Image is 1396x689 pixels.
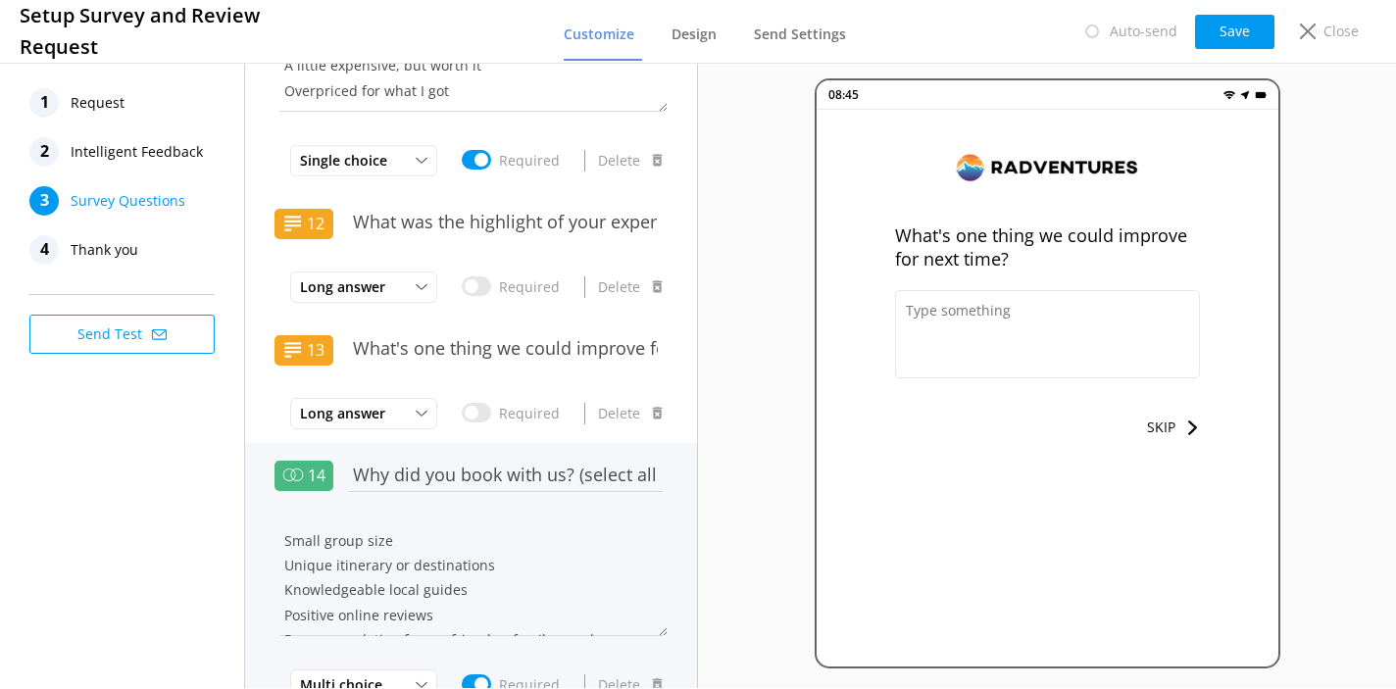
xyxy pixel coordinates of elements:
[1195,15,1274,49] button: Save
[754,25,846,44] span: Send Settings
[343,326,668,370] input: Enter your question here
[71,137,203,167] span: Intelligent Feedback
[300,403,397,424] span: Long answer
[300,276,397,298] span: Long answer
[828,85,859,104] p: 08:45
[499,403,560,424] label: Required
[274,461,333,492] div: 14
[29,186,59,216] div: 3
[1223,89,1235,101] img: wifi.png
[300,150,399,172] span: Single choice
[1323,21,1359,42] p: Close
[29,88,59,118] div: 1
[343,453,668,497] input: Enter your question here
[29,137,59,167] div: 2
[274,518,668,636] textarea: Small group size Unique itinerary or destinations Knowledgeable local guides Positive online revi...
[71,186,185,216] span: Survey Questions
[595,268,668,307] button: Delete
[595,394,668,433] button: Delete
[499,150,560,172] label: Required
[564,25,634,44] span: Customize
[343,200,668,244] input: Enter your question here
[1255,89,1267,101] img: battery.png
[499,276,560,298] label: Required
[274,335,333,367] div: 13
[595,141,668,180] button: Delete
[672,25,717,44] span: Design
[71,235,138,265] span: Thank you
[895,223,1200,271] p: What's one thing we could improve for next time?
[1110,21,1177,42] p: Auto-send
[949,149,1145,184] img: 825-1756917646.png
[274,209,333,240] div: 12
[1147,408,1200,447] button: SKIP
[29,235,59,265] div: 4
[29,315,215,354] button: Send Test
[71,88,125,118] span: Request
[1239,89,1251,101] img: near-me.png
